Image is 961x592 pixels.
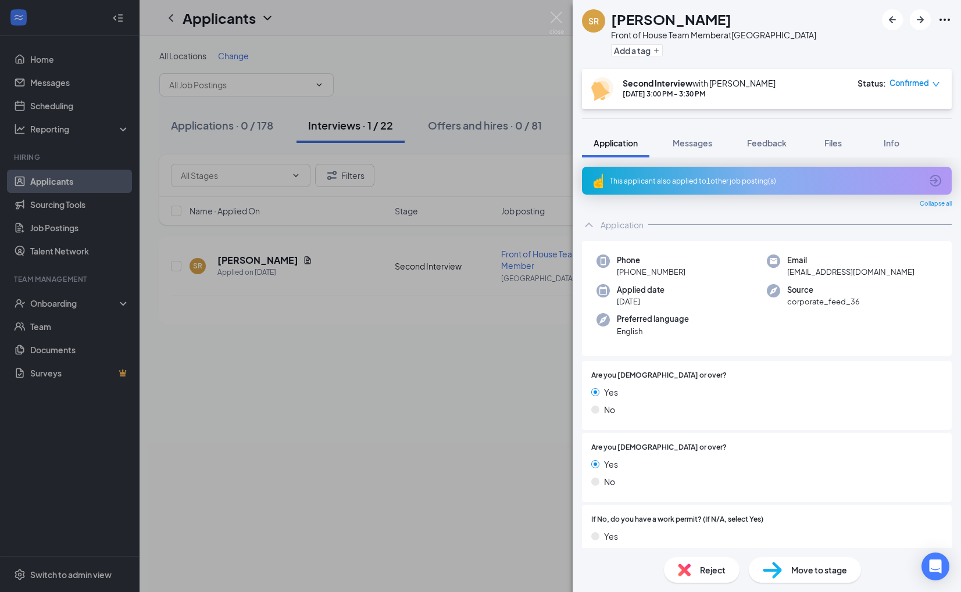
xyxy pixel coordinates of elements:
[858,77,886,89] div: Status :
[591,442,727,453] span: Are you [DEMOGRAPHIC_DATA] or over?
[913,13,927,27] svg: ArrowRight
[787,254,914,266] span: Email
[623,78,692,88] b: Second Interview
[747,138,787,148] span: Feedback
[617,296,665,307] span: [DATE]
[610,176,921,186] div: This applicant also applied to 1 other job posting(s)
[910,9,931,30] button: ArrowRight
[604,403,615,416] span: No
[591,370,727,381] span: Are you [DEMOGRAPHIC_DATA] or over?
[623,77,776,89] div: with [PERSON_NAME]
[591,514,763,525] span: If No, do you have a work permit? (If N/A, select Yes)
[787,296,860,307] span: corporate_feed_36
[604,475,615,488] span: No
[604,530,618,543] span: Yes
[594,138,638,148] span: Application
[928,174,942,188] svg: ArrowCircle
[582,218,596,232] svg: ChevronUp
[932,80,940,88] span: down
[885,13,899,27] svg: ArrowLeftNew
[787,284,860,296] span: Source
[601,219,644,231] div: Application
[604,458,618,471] span: Yes
[889,77,929,89] span: Confirmed
[617,313,689,325] span: Preferred language
[882,9,903,30] button: ArrowLeftNew
[700,564,726,576] span: Reject
[604,386,618,399] span: Yes
[617,266,685,278] span: [PHONE_NUMBER]
[920,199,952,209] span: Collapse all
[673,138,712,148] span: Messages
[623,89,776,99] div: [DATE] 3:00 PM - 3:30 PM
[791,564,847,576] span: Move to stage
[921,552,949,580] div: Open Intercom Messenger
[824,138,842,148] span: Files
[611,29,816,41] div: Front of House Team Member at [GEOGRAPHIC_DATA]
[653,47,660,54] svg: Plus
[617,325,689,337] span: English
[787,266,914,278] span: [EMAIL_ADDRESS][DOMAIN_NAME]
[588,15,599,27] div: SR
[611,9,731,29] h1: [PERSON_NAME]
[938,13,952,27] svg: Ellipses
[884,138,899,148] span: Info
[604,547,615,560] span: No
[617,284,665,296] span: Applied date
[617,254,685,266] span: Phone
[611,44,663,56] button: PlusAdd a tag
